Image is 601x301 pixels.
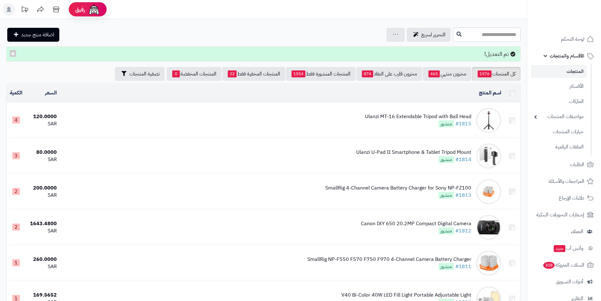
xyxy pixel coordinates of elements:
[12,117,20,123] span: 4
[479,89,501,97] a: اسم المنتج
[12,188,20,195] span: 2
[28,156,57,163] div: SAR
[478,70,492,77] span: 1576
[455,120,471,128] a: #1815
[28,149,57,156] div: 80.0000
[129,70,160,78] span: تصفية المنتجات
[341,292,471,299] div: V40 Bi-Color 40W LED Fill Light Portable Adjustable Light
[554,245,565,252] span: جديد
[439,227,454,234] span: منشور
[531,241,597,256] a: وآتس آبجديد
[476,179,501,204] img: SmallRig 4-Channel Camera Battery Charger for Sony NP-FZ100
[28,184,57,192] div: 200.0000
[356,67,422,81] a: مخزون قارب على النفاذ874
[407,28,451,42] a: التحرير لسريع
[472,67,521,81] a: كل المنتجات1576
[172,70,180,77] span: 0
[531,65,587,78] a: المنتجات
[531,95,587,108] a: الماركات
[428,70,440,77] span: 465
[439,156,454,163] span: منشور
[543,261,584,269] span: السلات المتروكة
[439,120,454,127] span: منشور
[439,263,454,270] span: منشور
[28,220,57,227] div: 1643.4800
[531,257,597,273] a: السلات المتروكة308
[6,46,521,62] div: تم التعديل!
[356,149,471,156] div: Ulanzi U-Pad II Smartphone & Tablet Tripod Mount
[286,67,356,81] a: المنتجات المنشورة فقط1554
[476,108,501,133] img: Ulanzi MT-16 Extendable Tripod with Ball Head
[455,227,471,235] a: #1812
[570,160,584,169] span: الطلبات
[531,80,587,93] a: الأقسام
[12,152,20,159] span: 3
[21,31,54,39] span: اضافة منتج جديد
[222,67,285,81] a: المنتجات المخفية فقط22
[10,89,22,97] a: الكمية
[228,70,237,77] span: 22
[75,6,85,13] span: رفيق
[531,110,587,123] a: مواصفات المنتجات
[531,174,597,189] a: المراجعات والأسئلة
[455,156,471,163] a: #1814
[531,140,587,154] a: الملفات الرقمية
[536,210,584,219] span: إشعارات التحويلات البنكية
[362,70,373,77] span: 874
[531,274,597,289] a: أدوات التسويق
[531,224,597,239] a: العملاء
[421,31,445,39] span: التحرير لسريع
[531,125,587,139] a: خيارات المنتجات
[531,157,597,172] a: الطلبات
[28,292,57,299] div: 169.5652
[476,143,501,169] img: Ulanzi U-Pad II Smartphone & Tablet Tripod Mount
[531,207,597,222] a: إشعارات التحويلات البنكية
[28,263,57,270] div: SAR
[28,120,57,128] div: SAR
[476,250,501,276] img: SmallRig NP-F550 F570 F750 F970 4-Channel Camera Battery Charger
[167,67,221,81] a: المنتجات المخفضة0
[12,224,20,231] span: 2
[455,263,471,270] a: #1811
[88,3,100,16] img: ai-face.png
[28,192,57,199] div: SAR
[28,227,57,235] div: SAR
[365,113,471,120] div: Ulanzi MT-16 Extendable Tripod with Ball Head
[559,194,584,202] span: طلبات الإرجاع
[307,256,471,263] div: SmallRig NP-F550 F570 F750 F970 4-Channel Camera Battery Charger
[550,51,584,60] span: الأقسام والمنتجات
[45,89,57,97] a: السعر
[455,191,471,199] a: #1813
[423,67,471,81] a: مخزون منتهي465
[561,35,584,44] span: لوحة التحكم
[28,256,57,263] div: 260.0000
[28,113,57,120] div: 120.0000
[531,32,597,47] a: لوحة التحكم
[558,18,595,31] img: logo-2.png
[476,215,501,240] img: Canon IXY 650 20.2MP Compact Digital Camera
[531,190,597,206] a: طلبات الإرجاع
[292,70,305,77] span: 1554
[439,192,454,199] span: منشور
[556,277,583,286] span: أدوات التسويق
[17,3,32,17] a: تحديثات المنصة
[361,220,471,227] div: Canon IXY 650 20.2MP Compact Digital Camera
[543,262,555,269] span: 308
[115,67,165,81] button: تصفية المنتجات
[12,259,20,266] span: 1
[549,177,584,186] span: المراجعات والأسئلة
[571,227,583,236] span: العملاء
[10,50,16,57] button: ×
[7,28,59,42] a: اضافة منتج جديد
[325,184,471,192] div: SmallRig 4-Channel Camera Battery Charger for Sony NP-FZ100
[553,244,583,253] span: وآتس آب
